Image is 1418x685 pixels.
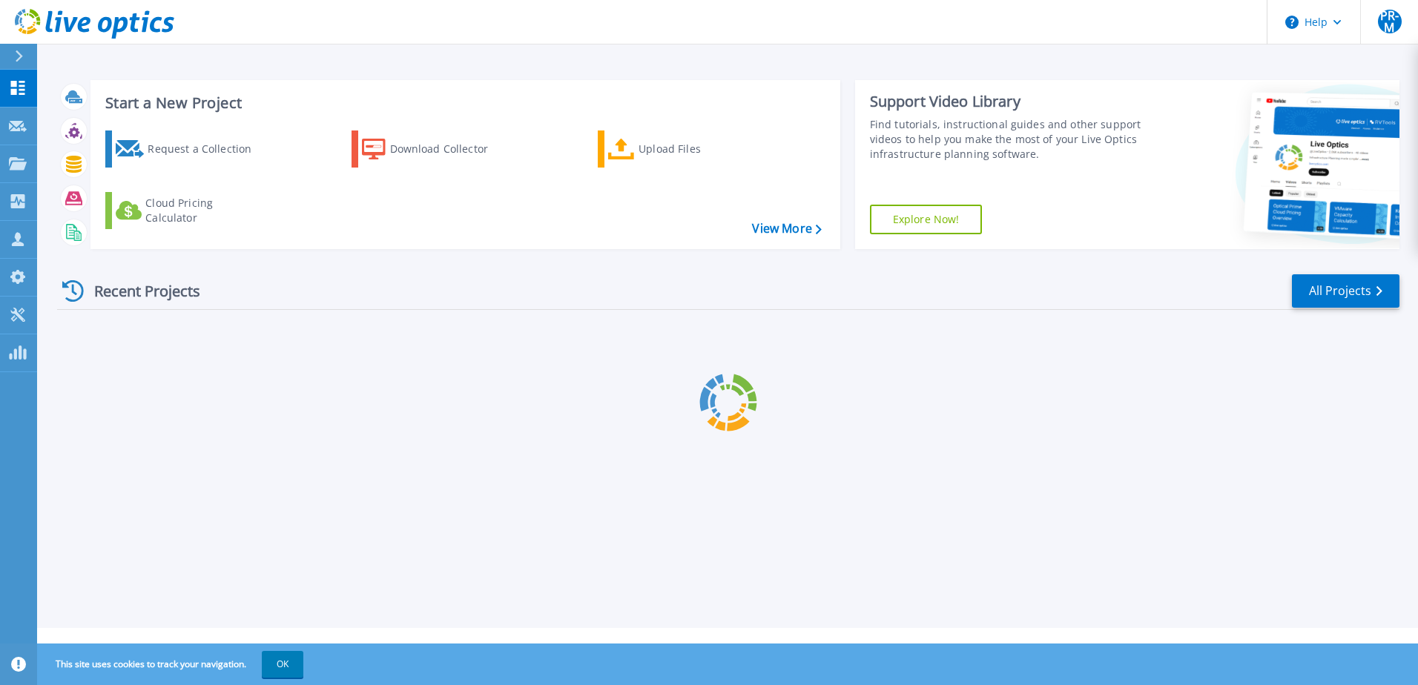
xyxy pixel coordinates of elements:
[145,196,264,225] div: Cloud Pricing Calculator
[148,134,266,164] div: Request a Collection
[105,192,271,229] a: Cloud Pricing Calculator
[870,92,1147,111] div: Support Video Library
[105,95,821,111] h3: Start a New Project
[57,273,220,309] div: Recent Projects
[105,130,271,168] a: Request a Collection
[639,134,757,164] div: Upload Files
[1292,274,1399,308] a: All Projects
[870,117,1147,162] div: Find tutorials, instructional guides and other support videos to help you make the most of your L...
[390,134,509,164] div: Download Collector
[262,651,303,678] button: OK
[752,222,821,236] a: View More
[352,130,517,168] a: Download Collector
[598,130,763,168] a: Upload Files
[1378,10,1402,33] span: PR-M
[41,651,303,678] span: This site uses cookies to track your navigation.
[870,205,983,234] a: Explore Now!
